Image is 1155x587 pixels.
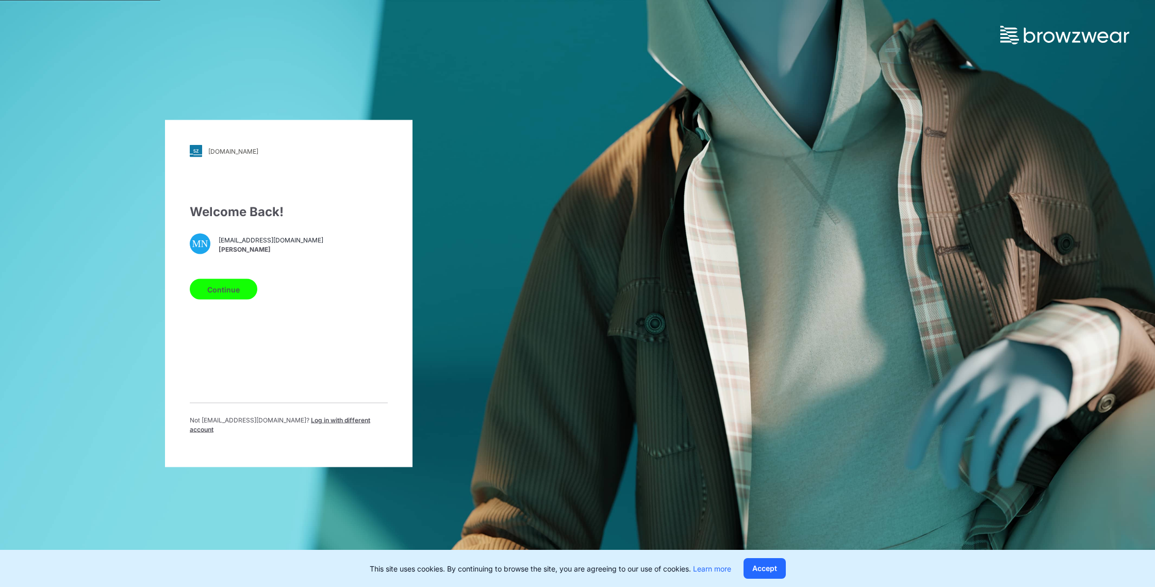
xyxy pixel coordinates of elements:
[190,416,388,434] p: Not [EMAIL_ADDRESS][DOMAIN_NAME] ?
[208,147,258,155] div: [DOMAIN_NAME]
[693,564,731,573] a: Learn more
[370,563,731,574] p: This site uses cookies. By continuing to browse the site, you are agreeing to our use of cookies.
[219,244,323,254] span: [PERSON_NAME]
[190,279,257,300] button: Continue
[190,234,210,254] div: MN
[219,235,323,244] span: [EMAIL_ADDRESS][DOMAIN_NAME]
[1000,26,1129,44] img: browzwear-logo.73288ffb.svg
[190,145,388,157] a: [DOMAIN_NAME]
[190,203,388,221] div: Welcome Back!
[744,558,786,579] button: Accept
[190,145,202,157] img: svg+xml;base64,PHN2ZyB3aWR0aD0iMjgiIGhlaWdodD0iMjgiIHZpZXdCb3g9IjAgMCAyOCAyOCIgZmlsbD0ibm9uZSIgeG...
